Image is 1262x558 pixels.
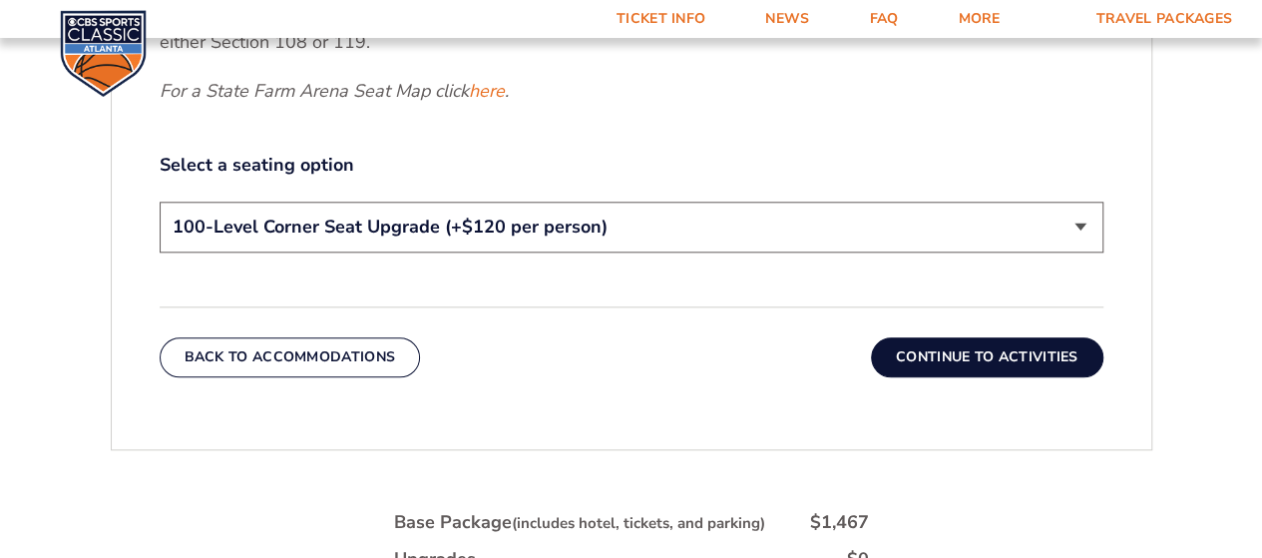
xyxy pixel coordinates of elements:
[160,79,509,103] em: For a State Farm Arena Seat Map click .
[469,79,505,104] a: here
[160,337,421,377] button: Back To Accommodations
[60,10,147,97] img: CBS Sports Classic
[810,510,869,535] div: $1,467
[160,153,1103,178] label: Select a seating option
[394,510,765,535] div: Base Package
[871,337,1103,377] button: Continue To Activities
[512,513,765,533] small: (includes hotel, tickets, and parking)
